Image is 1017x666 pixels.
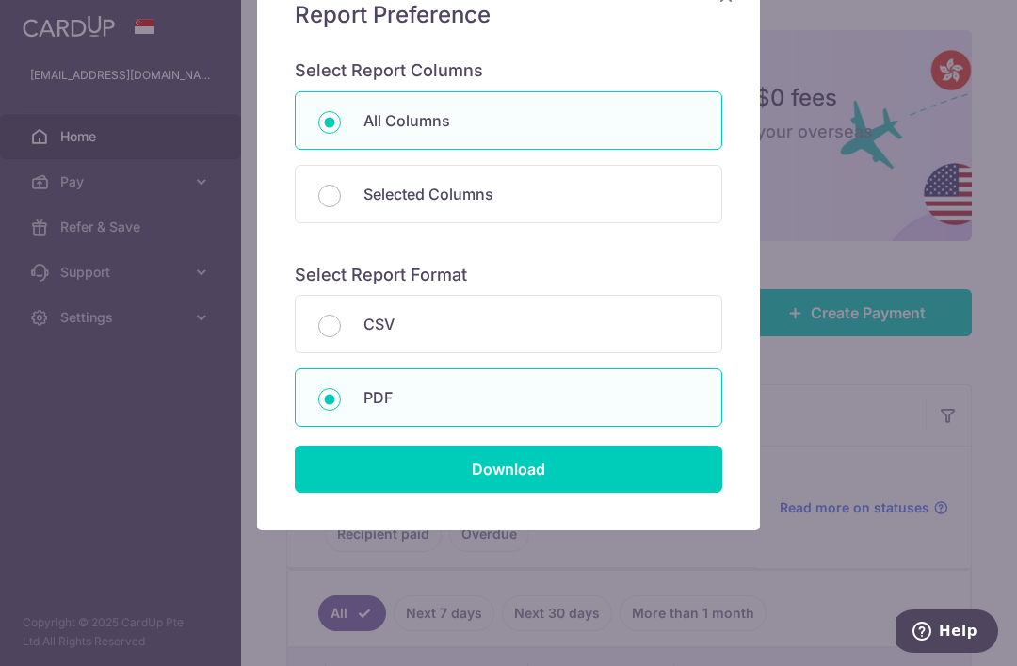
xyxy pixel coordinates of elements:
[896,609,998,657] iframe: Opens a widget where you can find more information
[363,313,699,335] p: CSV
[295,60,722,82] h6: Select Report Columns
[295,446,722,493] input: Download
[363,109,699,132] p: All Columns
[363,386,699,409] p: PDF
[295,265,722,286] h6: Select Report Format
[363,183,699,205] p: Selected Columns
